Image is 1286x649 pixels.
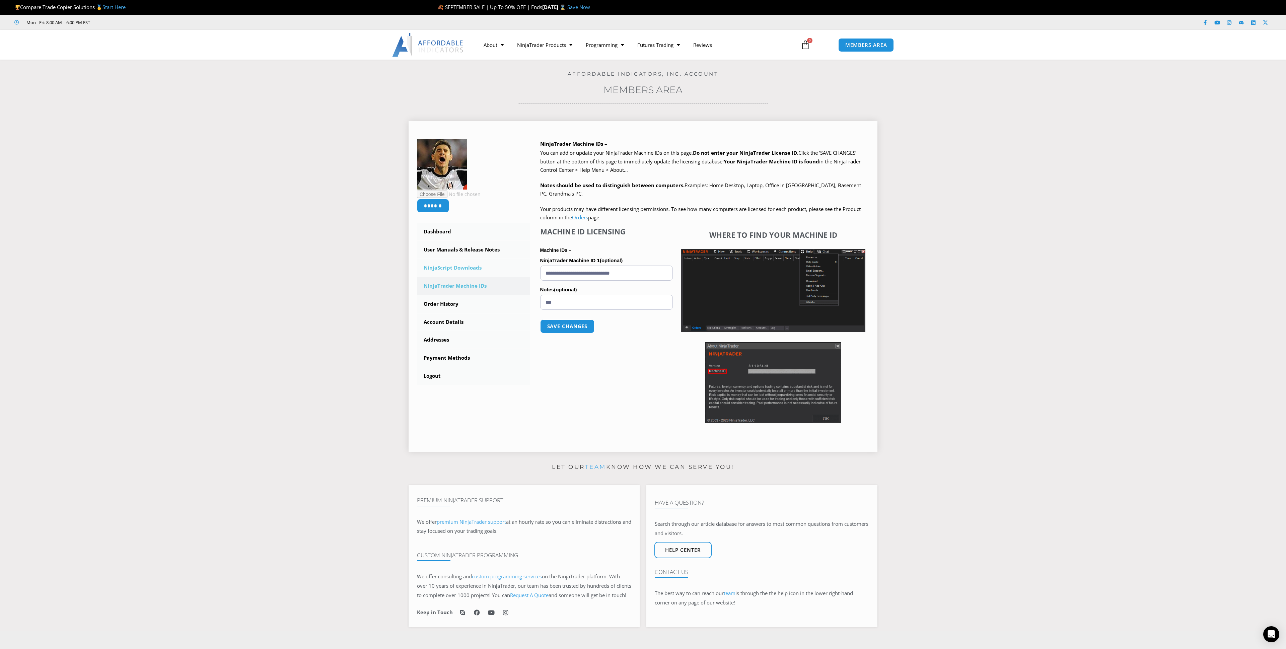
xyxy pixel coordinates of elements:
[477,37,510,53] a: About
[540,285,673,295] label: Notes
[693,149,798,156] b: Do not enter your NinjaTrader License ID.
[681,249,865,332] img: Screenshot 2025-01-17 1155544 | Affordable Indicators – NinjaTrader
[568,71,719,77] a: Affordable Indicators, Inc. Account
[99,19,200,26] iframe: Customer reviews powered by Trustpilot
[542,4,567,10] strong: [DATE] ⌛
[540,206,861,221] span: Your products may have different licensing permissions. To see how many computers are licensed fo...
[540,182,685,189] strong: Notes should be used to distinguish between computers.
[791,35,820,55] a: 0
[681,230,865,239] h4: Where to find your Machine ID
[392,33,464,57] img: LogoAI | Affordable Indicators – NinjaTrader
[477,37,793,53] nav: Menu
[655,499,869,506] h4: Have A Question?
[417,331,530,349] a: Addresses
[417,609,453,616] h6: Keep in Touch
[417,223,530,240] a: Dashboard
[724,590,735,596] a: team
[1263,626,1279,642] div: Open Intercom Messenger
[654,542,712,558] a: Help center
[665,548,701,553] span: Help center
[417,241,530,259] a: User Manuals & Release Notes
[417,367,530,385] a: Logout
[102,4,126,10] a: Start Here
[417,259,530,277] a: NinjaScript Downloads
[417,223,530,385] nav: Account pages
[540,319,595,333] button: Save changes
[687,37,719,53] a: Reviews
[655,519,869,538] p: Search through our article database for answers to most common questions from customers and visit...
[579,37,631,53] a: Programming
[554,287,577,292] span: (optional)
[540,182,861,197] span: Examples: Home Desktop, Laptop, Office In [GEOGRAPHIC_DATA], Basement PC, Grandma’s PC.
[567,4,590,10] a: Save Now
[510,592,549,598] a: Request A Quote
[655,589,869,607] p: The best way to can reach our is through the the help icon in the lower right-hand corner on any ...
[437,518,506,525] a: premium NinjaTrader support
[540,149,861,173] span: Click the ‘SAVE CHANGES’ button at the bottom of this page to immediately update the licensing da...
[585,463,606,470] a: team
[600,258,623,263] span: (optional)
[417,139,467,190] img: 1727b4399e30f0f46ba2af9edd6addefc05bfc60338acb678086a61101993aa3
[417,552,631,559] h4: Custom NinjaTrader Programming
[838,38,894,52] a: MEMBERS AREA
[417,497,631,504] h4: Premium NinjaTrader Support
[437,4,542,10] span: 🍂 SEPTEMBER SALE | Up To 50% OFF | Ends
[409,462,877,473] p: Let our know how we can serve you!
[417,313,530,331] a: Account Details
[540,247,571,253] strong: Machine IDs –
[510,37,579,53] a: NinjaTrader Products
[417,295,530,313] a: Order History
[417,573,631,598] span: on the NinjaTrader platform. With over 10 years of experience in NinjaTrader, our team has been t...
[655,569,869,575] h4: Contact Us
[417,349,530,367] a: Payment Methods
[540,227,673,236] h4: Machine ID Licensing
[15,5,20,10] img: 🏆
[417,277,530,295] a: NinjaTrader Machine IDs
[807,38,812,43] span: 0
[631,37,687,53] a: Futures Trading
[572,214,588,221] a: Orders
[603,84,683,95] a: Members Area
[540,149,693,156] span: You can add or update your NinjaTrader Machine IDs on this page.
[845,43,887,48] span: MEMBERS AREA
[472,573,542,580] a: custom programming services
[14,4,126,10] span: Compare Trade Copier Solutions 🥇
[417,573,542,580] span: We offer consulting and
[25,18,90,26] span: Mon - Fri: 8:00 AM – 6:00 PM EST
[540,256,673,266] label: NinjaTrader Machine ID 1
[417,518,437,525] span: We offer
[724,158,819,165] strong: Your NinjaTrader Machine ID is found
[417,518,631,534] span: at an hourly rate so you can eliminate distractions and stay focused on your trading goals.
[705,342,841,423] img: Screenshot 2025-01-17 114931 | Affordable Indicators – NinjaTrader
[540,140,607,147] b: NinjaTrader Machine IDs –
